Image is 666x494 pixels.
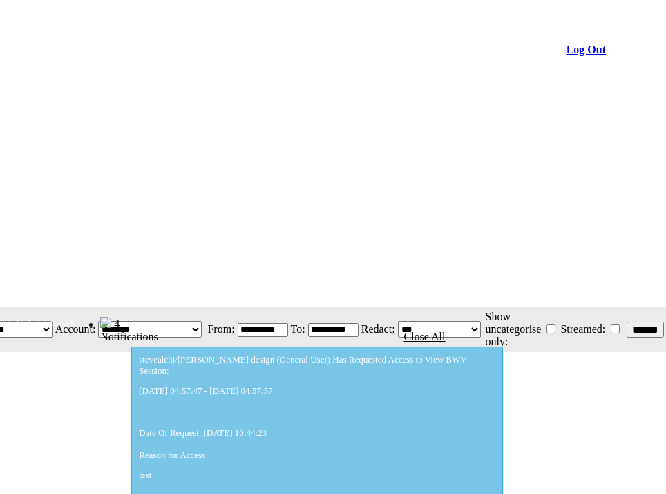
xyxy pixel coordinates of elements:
span: 4 [114,318,120,330]
span: Show uncategorise only: [486,311,542,347]
div: Notifications [100,331,510,343]
a: Log Out [567,44,606,55]
span: Streamed: [560,323,605,335]
img: bell25.png [100,317,111,328]
p: test [139,470,495,481]
p: [DATE] 04:57:47 - [DATE] 04:57:57 [139,385,495,396]
a: Close All [403,331,445,342]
